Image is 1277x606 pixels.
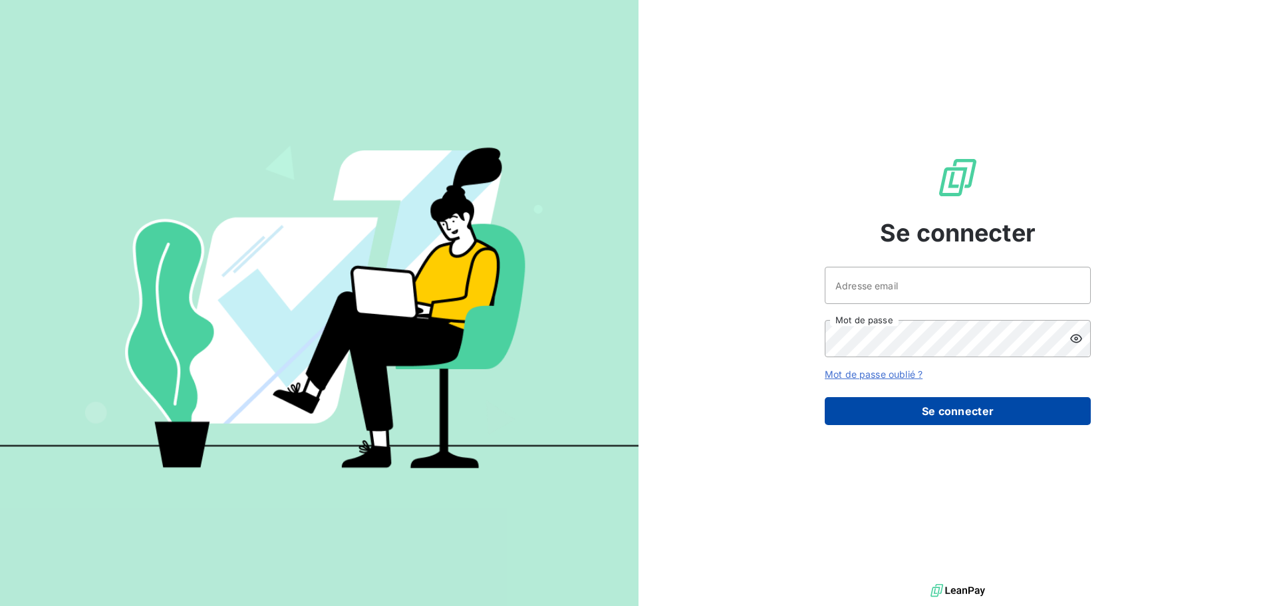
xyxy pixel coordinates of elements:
[825,369,922,380] a: Mot de passe oublié ?
[930,581,985,601] img: logo
[825,267,1091,304] input: placeholder
[880,215,1036,251] span: Se connecter
[825,397,1091,425] button: Se connecter
[936,156,979,199] img: Logo LeanPay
